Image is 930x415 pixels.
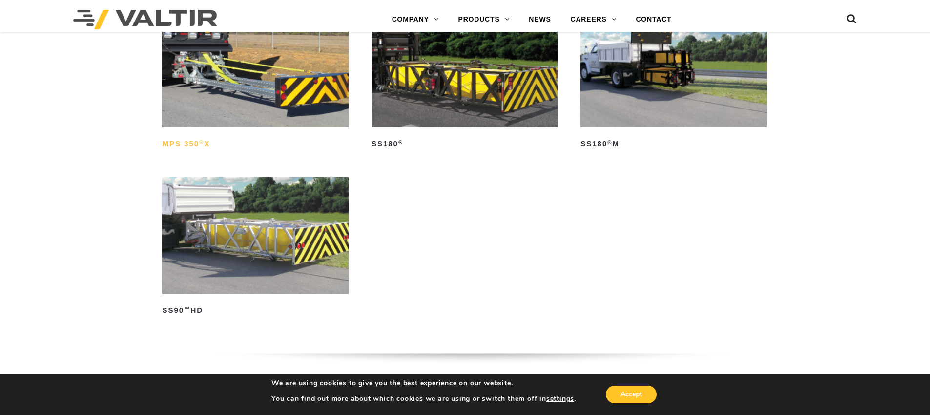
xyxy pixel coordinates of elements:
[73,10,217,29] img: Valtir
[519,10,560,29] a: NEWS
[626,10,681,29] a: CONTACT
[546,394,574,403] button: settings
[382,10,449,29] a: COMPANY
[162,136,348,152] h2: MPS 350 X
[561,10,626,29] a: CAREERS
[184,306,190,312] sup: ™
[449,10,519,29] a: PRODUCTS
[372,136,558,152] h2: SS180
[271,394,576,403] p: You can find out more about which cookies we are using or switch them off in .
[606,386,657,403] button: Accept
[607,139,612,145] sup: ®
[372,11,558,152] a: SS180®
[162,11,348,152] a: MPS 350®X
[580,11,766,152] a: SS180®M
[162,303,348,319] h2: SS90 HD
[271,379,576,388] p: We are using cookies to give you the best experience on our website.
[398,139,403,145] sup: ®
[199,139,204,145] sup: ®
[162,177,348,318] a: SS90™HD
[580,136,766,152] h2: SS180 M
